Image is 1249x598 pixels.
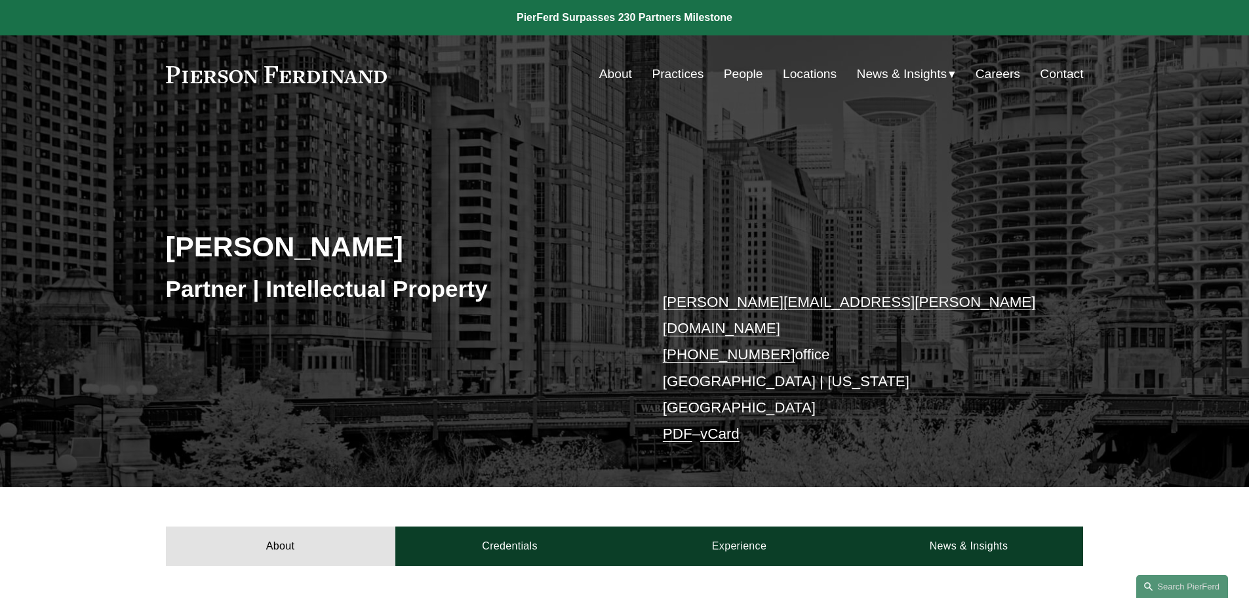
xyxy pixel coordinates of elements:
[857,62,956,87] a: folder dropdown
[976,62,1020,87] a: Careers
[395,527,625,566] a: Credentials
[625,527,854,566] a: Experience
[700,426,740,442] a: vCard
[854,527,1083,566] a: News & Insights
[663,294,1036,336] a: [PERSON_NAME][EMAIL_ADDRESS][PERSON_NAME][DOMAIN_NAME]
[166,275,625,304] h3: Partner | Intellectual Property
[724,62,763,87] a: People
[1040,62,1083,87] a: Contact
[166,229,625,264] h2: [PERSON_NAME]
[599,62,632,87] a: About
[857,63,947,86] span: News & Insights
[166,527,395,566] a: About
[652,62,704,87] a: Practices
[663,426,692,442] a: PDF
[783,62,837,87] a: Locations
[663,289,1045,448] p: office [GEOGRAPHIC_DATA] | [US_STATE][GEOGRAPHIC_DATA] –
[663,346,795,363] a: [PHONE_NUMBER]
[1136,575,1228,598] a: Search this site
